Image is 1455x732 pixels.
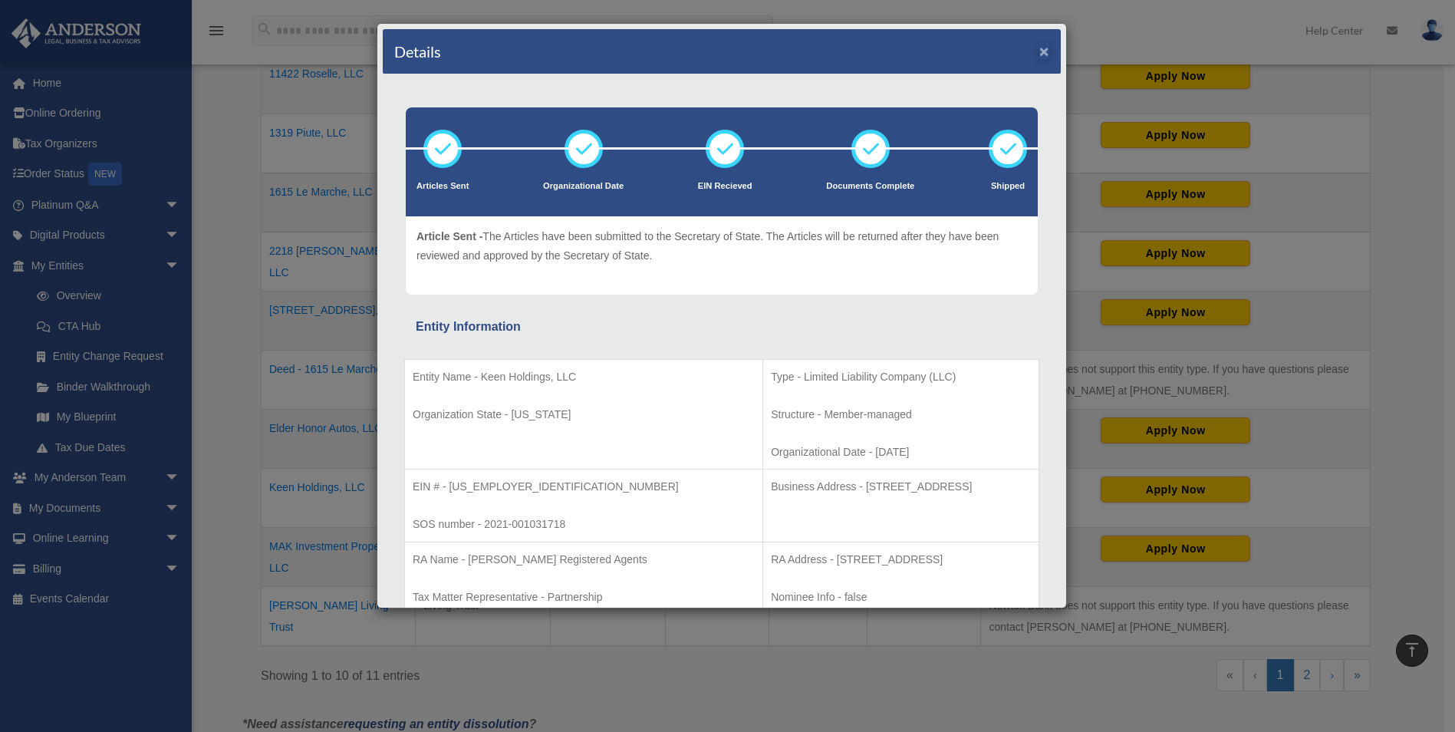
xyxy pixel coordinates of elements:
p: RA Address - [STREET_ADDRESS] [771,550,1031,569]
p: SOS number - 2021-001031718 [413,515,755,534]
p: EIN # - [US_EMPLOYER_IDENTIFICATION_NUMBER] [413,477,755,496]
p: Organizational Date - [DATE] [771,443,1031,462]
p: Type - Limited Liability Company (LLC) [771,368,1031,387]
span: Article Sent - [416,230,482,242]
p: RA Name - [PERSON_NAME] Registered Agents [413,550,755,569]
p: Organizational Date [543,179,624,194]
p: Shipped [989,179,1027,194]
p: Structure - Member-managed [771,405,1031,424]
p: Tax Matter Representative - Partnership [413,588,755,607]
p: The Articles have been submitted to the Secretary of State. The Articles will be returned after t... [416,227,1027,265]
div: Entity Information [416,316,1028,338]
p: Nominee Info - false [771,588,1031,607]
h4: Details [394,41,441,62]
p: Documents Complete [826,179,914,194]
p: Articles Sent [416,179,469,194]
p: Entity Name - Keen Holdings, LLC [413,368,755,387]
p: EIN Recieved [698,179,752,194]
button: × [1039,43,1049,59]
p: Business Address - [STREET_ADDRESS] [771,477,1031,496]
p: Organization State - [US_STATE] [413,405,755,424]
